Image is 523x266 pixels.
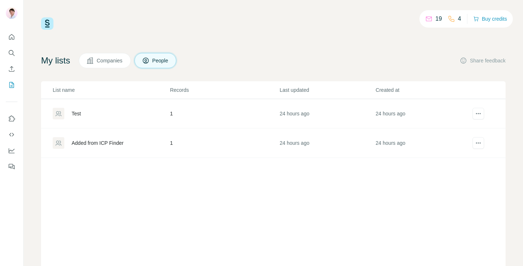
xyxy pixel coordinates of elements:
p: Last updated [280,86,375,94]
span: Companies [97,57,123,64]
td: 1 [170,128,279,158]
h4: My lists [41,55,70,66]
button: Enrich CSV [6,62,17,75]
button: Use Surfe on LinkedIn [6,112,17,125]
button: Feedback [6,160,17,173]
img: Avatar [6,7,17,19]
td: 24 hours ago [279,128,375,158]
button: Search [6,46,17,60]
button: My lists [6,78,17,91]
button: actions [472,137,484,149]
p: 19 [435,15,442,23]
p: List name [53,86,169,94]
p: Created at [376,86,471,94]
button: Quick start [6,30,17,44]
td: 24 hours ago [375,128,471,158]
button: Use Surfe API [6,128,17,141]
div: Test [72,110,81,117]
img: Surfe Logo [41,17,53,30]
div: Added from ICP Finder [72,139,124,147]
button: Dashboard [6,144,17,157]
p: 4 [458,15,461,23]
button: Share feedback [460,57,506,64]
td: 24 hours ago [279,99,375,128]
td: 24 hours ago [375,99,471,128]
p: Records [170,86,279,94]
button: actions [472,108,484,119]
span: People [152,57,169,64]
td: 1 [170,99,279,128]
button: Buy credits [473,14,507,24]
